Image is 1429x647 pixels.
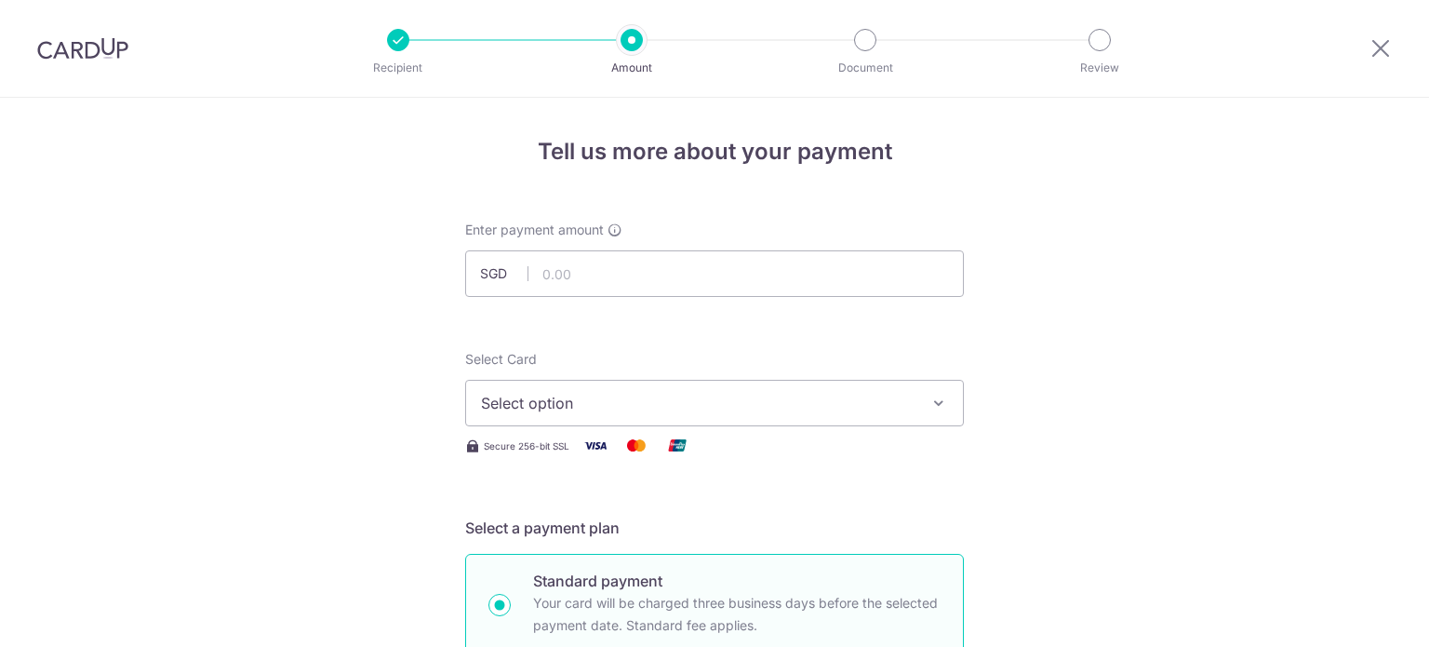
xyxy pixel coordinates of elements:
[465,250,964,297] input: 0.00
[465,221,604,239] span: Enter payment amount
[465,135,964,168] h4: Tell us more about your payment
[37,37,128,60] img: CardUp
[465,351,537,367] span: translation missing: en.payables.payment_networks.credit_card.summary.labels.select_card
[796,59,934,77] p: Document
[484,438,569,453] span: Secure 256-bit SSL
[533,592,941,637] p: Your card will be charged three business days before the selected payment date. Standard fee appl...
[1031,59,1169,77] p: Review
[563,59,701,77] p: Amount
[533,570,941,592] p: Standard payment
[659,434,696,457] img: Union Pay
[480,264,528,283] span: SGD
[329,59,467,77] p: Recipient
[465,380,964,426] button: Select option
[618,434,655,457] img: Mastercard
[481,392,915,414] span: Select option
[577,434,614,457] img: Visa
[1310,591,1410,638] iframe: Opens a widget where you can find more information
[465,517,964,539] h5: Select a payment plan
